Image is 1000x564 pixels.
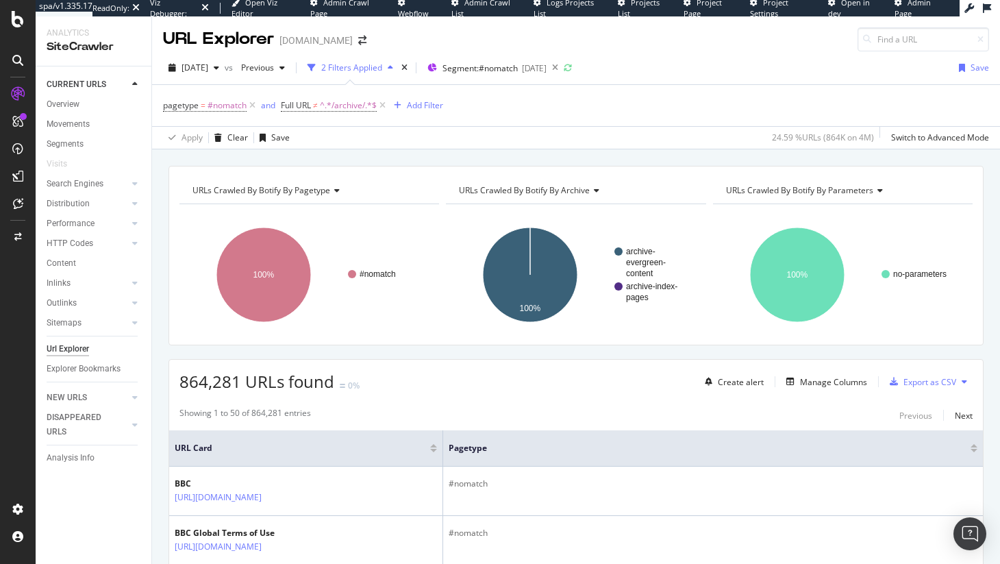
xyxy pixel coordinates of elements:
[179,215,436,334] div: A chart.
[47,316,128,330] a: Sitemaps
[182,132,203,143] div: Apply
[407,99,443,111] div: Add Filter
[442,62,518,74] span: Segment: #nomatch
[884,371,956,393] button: Export as CSV
[459,184,590,196] span: URLs Crawled By Botify By archive
[47,316,82,330] div: Sitemaps
[340,384,345,388] img: Equal
[388,97,443,114] button: Add Filter
[47,77,128,92] a: CURRENT URLS
[320,96,377,115] span: ^.*/archive/.*$
[175,491,262,504] a: [URL][DOMAIN_NAME]
[227,132,248,143] div: Clear
[626,293,649,302] text: pages
[456,180,693,201] h4: URLs Crawled By Botify By archive
[47,236,93,251] div: HTTP Codes
[47,256,142,271] a: Content
[225,62,236,73] span: vs
[47,296,77,310] div: Outlinks
[47,137,142,151] a: Segments
[858,27,989,51] input: Find a URL
[713,215,969,334] div: A chart.
[47,296,128,310] a: Outlinks
[47,197,90,211] div: Distribution
[626,247,655,256] text: archive-
[358,36,366,45] div: arrow-right-arrow-left
[261,99,275,112] button: and
[398,8,429,19] span: Webflow
[47,217,128,231] a: Performance
[47,177,128,191] a: Search Engines
[718,376,764,388] div: Create alert
[201,99,205,111] span: =
[47,451,142,465] a: Analysis Info
[899,410,932,421] div: Previous
[175,442,427,454] span: URL Card
[163,99,199,111] span: pagetype
[47,217,95,231] div: Performance
[348,380,360,391] div: 0%
[47,391,87,405] div: NEW URLS
[92,3,129,14] div: ReadOnly:
[163,127,203,149] button: Apply
[781,373,867,390] button: Manage Columns
[175,478,321,490] div: BBC
[399,61,410,75] div: times
[47,410,128,439] a: DISAPPEARED URLS
[47,197,128,211] a: Distribution
[971,62,989,73] div: Save
[47,342,89,356] div: Url Explorer
[47,276,71,291] div: Inlinks
[47,391,128,405] a: NEW URLS
[261,99,275,111] div: and
[520,304,541,313] text: 100%
[175,527,321,539] div: BBC Global Terms of Use
[903,376,956,388] div: Export as CSV
[47,117,142,132] a: Movements
[786,270,808,280] text: 100%
[254,127,290,149] button: Save
[190,180,427,201] h4: URLs Crawled By Botify By pagetype
[726,184,873,196] span: URLs Crawled By Botify By parameters
[449,527,977,539] div: #nomatch
[422,57,547,79] button: Segment:#nomatch[DATE]
[47,97,79,112] div: Overview
[449,478,977,490] div: #nomatch
[955,407,973,424] button: Next
[893,269,947,279] text: no-parameters
[209,127,248,149] button: Clear
[446,215,702,334] div: A chart.
[175,540,262,554] a: [URL][DOMAIN_NAME]
[886,127,989,149] button: Switch to Advanced Mode
[47,97,142,112] a: Overview
[626,282,677,291] text: archive-index-
[800,376,867,388] div: Manage Columns
[360,269,396,279] text: #nomatch
[281,99,311,111] span: Full URL
[182,62,208,73] span: 2025 Aug. 6th
[236,57,290,79] button: Previous
[47,157,81,171] a: Visits
[772,132,874,143] div: 24.59 % URLs ( 864K on 4M )
[47,410,116,439] div: DISAPPEARED URLS
[47,362,142,376] a: Explorer Bookmarks
[953,57,989,79] button: Save
[302,57,399,79] button: 2 Filters Applied
[47,157,67,171] div: Visits
[163,57,225,79] button: [DATE]
[313,99,318,111] span: ≠
[208,96,247,115] span: #nomatch
[47,77,106,92] div: CURRENT URLS
[699,371,764,393] button: Create alert
[47,276,128,291] a: Inlinks
[47,177,103,191] div: Search Engines
[271,132,290,143] div: Save
[47,39,140,55] div: SiteCrawler
[179,370,334,393] span: 864,281 URLs found
[891,132,989,143] div: Switch to Advanced Mode
[192,184,330,196] span: URLs Crawled By Botify By pagetype
[723,180,960,201] h4: URLs Crawled By Botify By parameters
[253,270,275,280] text: 100%
[47,117,90,132] div: Movements
[47,256,76,271] div: Content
